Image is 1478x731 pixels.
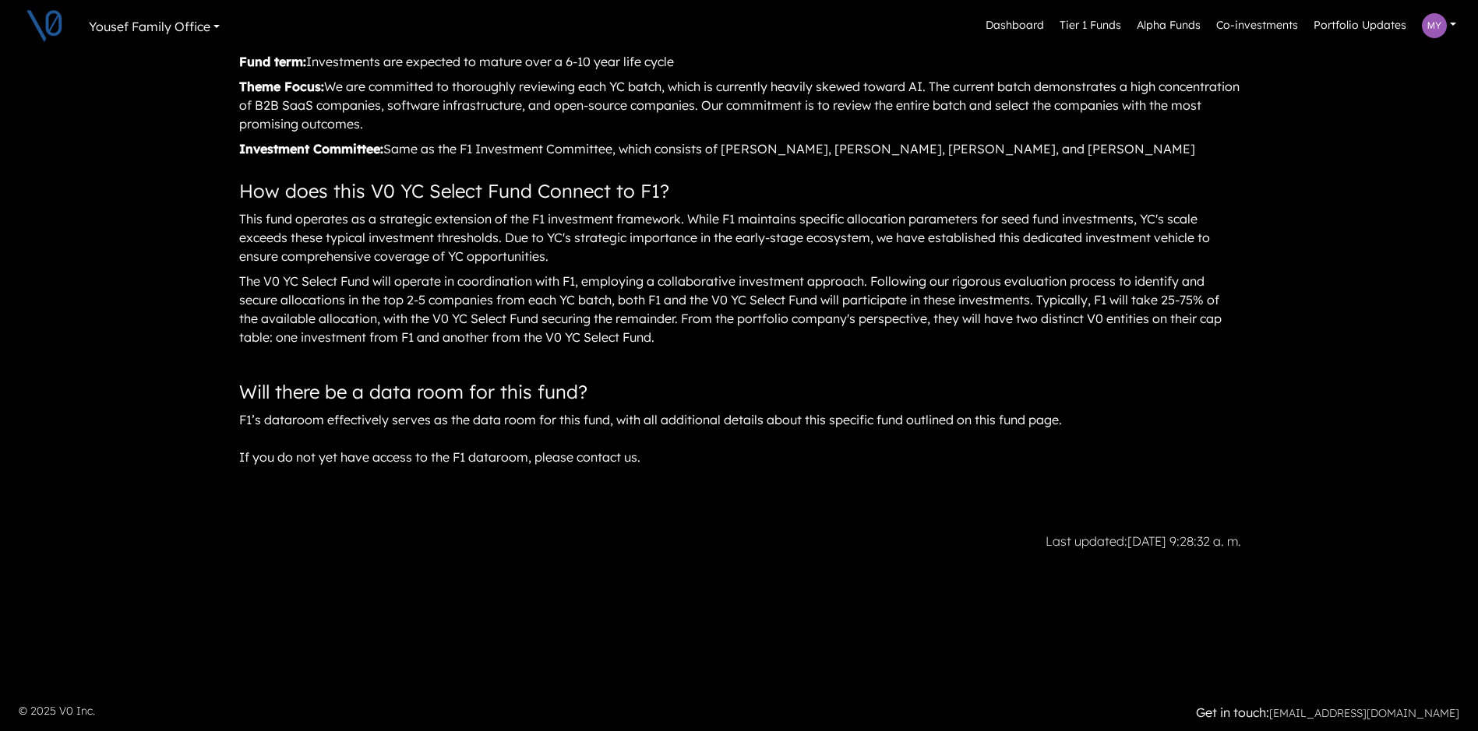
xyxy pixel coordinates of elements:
p: © 2025 V0 Inc. [19,703,730,719]
span: Yousef Family Office [89,19,210,34]
img: Profile [1422,13,1447,38]
div: The V0 YC Select Fund will operate in coordination with F1, employing a collaborative investment ... [238,269,1241,349]
div: Last updated: [DATE] 9:28:32 a. m. [225,494,1254,550]
span: How does this V0 YC Select Fund Connect to F1? [239,179,669,202]
span: Will there be a data room for this fund? [239,380,587,403]
a: Dashboard [979,11,1050,40]
div: This fund operates as a strategic extension of the F1 investment framework. While F1 maintains sp... [238,207,1241,268]
div: F1’s dataroom effectively serves as the data room for this fund, with all additional details abou... [238,408,1241,469]
strong: Get in touch: [1196,705,1269,720]
div: We are committed to thoroughly reviewing each YC batch, which is currently heavily skewed toward ... [238,75,1241,135]
a: Portfolio Updates [1307,11,1413,40]
a: Alpha Funds [1131,11,1207,40]
a: Co-investments [1210,11,1304,40]
a: [EMAIL_ADDRESS][DOMAIN_NAME] [1269,706,1459,720]
div: Investments are expected to mature over a 6-10 year life cycle [238,50,1241,73]
b: Fund term: [239,54,306,69]
b: Investment Committee: [239,141,383,156]
img: V0 logo [25,6,64,45]
div: Same as the F1 Investment Committee, which consists of [PERSON_NAME], [PERSON_NAME], [PERSON_NAME... [238,137,1241,160]
a: Tier 1 Funds [1053,11,1127,40]
a: Yousef Family Office [83,11,226,42]
b: Theme Focus: [239,79,324,94]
